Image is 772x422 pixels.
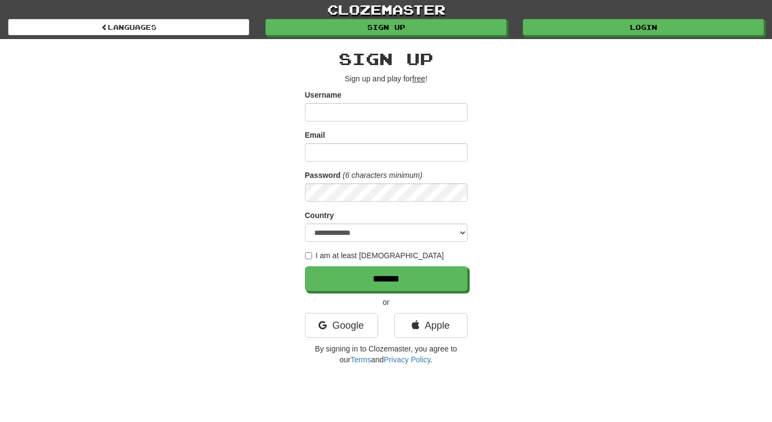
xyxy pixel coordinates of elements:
[305,89,342,100] label: Username
[343,171,423,180] em: (6 characters minimum)
[305,73,468,84] p: Sign up and play for !
[305,250,444,261] label: I am at least [DEMOGRAPHIC_DATA]
[305,297,468,308] p: or
[384,355,430,364] a: Privacy Policy
[523,19,764,35] a: Login
[351,355,371,364] a: Terms
[305,252,312,259] input: I am at least [DEMOGRAPHIC_DATA]
[305,343,468,365] p: By signing in to Clozemaster, you agree to our and .
[305,50,468,68] h2: Sign up
[412,74,425,83] u: free
[305,210,334,221] label: Country
[394,313,468,338] a: Apple
[305,313,378,338] a: Google
[8,19,249,35] a: Languages
[305,130,325,140] label: Email
[305,170,341,181] label: Password
[265,19,507,35] a: Sign up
